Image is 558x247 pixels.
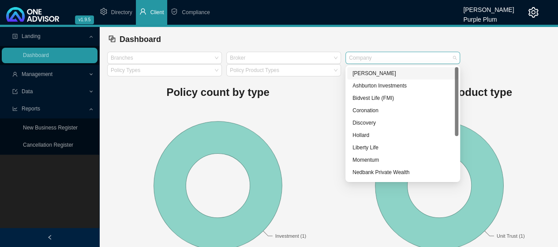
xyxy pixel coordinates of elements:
div: Hollard [352,131,453,140]
text: Unit Trust (1) [497,233,525,239]
div: Ashburton Investments [347,80,458,92]
div: Momentum [347,154,458,166]
span: safety [171,8,178,15]
span: user [139,8,146,15]
div: Nedbank Private Wealth [347,166,458,179]
img: 2df55531c6924b55f21c4cf5d4484680-logo-light.svg [6,7,59,22]
span: user [12,72,18,77]
span: Directory [111,9,132,15]
a: Dashboard [23,52,49,58]
div: Liberty Life [347,141,458,154]
text: Investment (1) [275,233,306,239]
div: [PERSON_NAME] [463,2,514,12]
div: [PERSON_NAME] [352,69,453,78]
a: New Business Register [23,125,78,131]
span: Data [22,88,33,95]
span: Management [22,71,52,77]
div: Old Mutual [347,179,458,191]
span: Dashboard [120,35,161,44]
div: Hollard [347,129,458,141]
div: Allan Gray [347,67,458,80]
div: Coronation [347,104,458,117]
span: setting [528,7,539,18]
div: Ashburton Investments [352,81,453,90]
span: block [108,35,116,43]
div: Momentum [352,156,453,164]
div: Bidvest Life (FMI) [347,92,458,104]
span: Landing [22,33,41,39]
span: Compliance [182,9,210,15]
span: import [12,89,18,94]
a: Cancellation Register [23,142,73,148]
span: Reports [22,106,40,112]
div: Nedbank Private Wealth [352,168,453,177]
span: line-chart [12,106,18,111]
div: Discovery [347,117,458,129]
span: v1.9.5 [75,15,94,24]
div: Bidvest Life (FMI) [352,94,453,103]
div: Purple Plum [463,12,514,22]
span: profile [12,34,18,39]
div: Coronation [352,106,453,115]
span: left [47,235,52,240]
div: Discovery [352,118,453,127]
h1: Policy count by product type [329,84,550,101]
span: setting [100,8,107,15]
span: Client [150,9,164,15]
div: Liberty Life [352,143,453,152]
h1: Policy count by type [107,84,329,101]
